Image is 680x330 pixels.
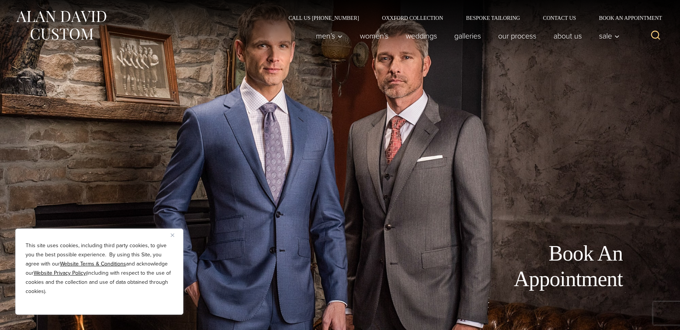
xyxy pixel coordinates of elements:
[446,28,490,43] a: Galleries
[599,32,620,40] span: Sale
[451,241,623,292] h1: Book An Appointment
[490,28,545,43] a: Our Process
[171,233,174,237] img: Close
[588,15,665,21] a: Book an Appointment
[397,28,446,43] a: weddings
[371,15,455,21] a: Oxxford Collection
[60,260,126,268] a: Website Terms & Conditions
[351,28,397,43] a: Women’s
[531,15,588,21] a: Contact Us
[34,269,86,277] a: Website Privacy Policy
[26,241,173,296] p: This site uses cookies, including third party cookies, to give you the best possible experience. ...
[455,15,531,21] a: Bespoke Tailoring
[646,27,665,45] button: View Search Form
[308,28,624,43] nav: Primary Navigation
[277,15,665,21] nav: Secondary Navigation
[545,28,591,43] a: About Us
[171,230,180,240] button: Close
[277,15,371,21] a: Call Us [PHONE_NUMBER]
[316,32,343,40] span: Men’s
[15,8,107,42] img: Alan David Custom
